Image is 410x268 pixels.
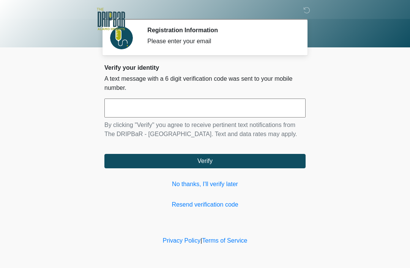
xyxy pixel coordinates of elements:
h2: Verify your identity [104,64,306,71]
p: By clicking "Verify" you agree to receive pertinent text notifications from The DRIPBaR - [GEOGRA... [104,121,306,139]
a: No thanks, I'll verify later [104,180,306,189]
img: The DRIPBaR - Alamo Heights Logo [97,6,125,33]
button: Verify [104,154,306,168]
a: Resend verification code [104,200,306,209]
div: Please enter your email [147,37,294,46]
a: Terms of Service [202,237,247,244]
a: | [200,237,202,244]
p: A text message with a 6 digit verification code was sent to your mobile number. [104,74,306,92]
a: Privacy Policy [163,237,201,244]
